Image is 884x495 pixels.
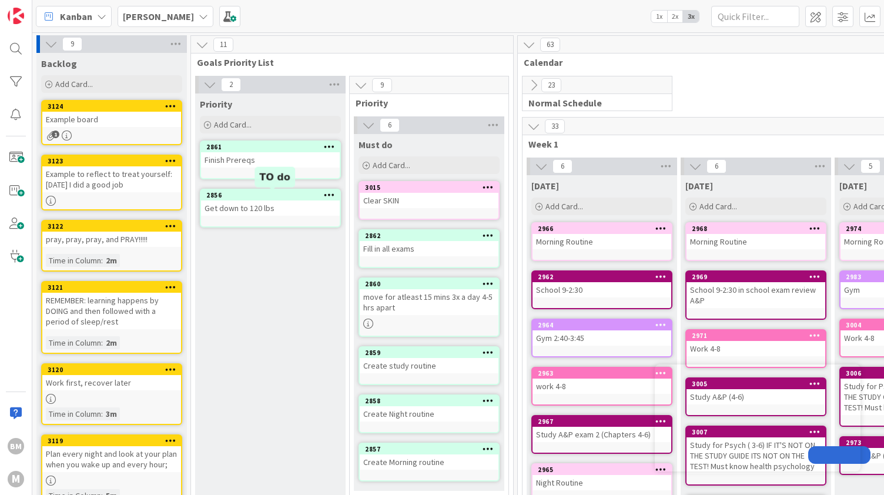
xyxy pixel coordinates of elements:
div: 2965Night Routine [533,464,671,490]
div: M [8,471,24,487]
div: 2857 [365,445,498,453]
div: 2969School 9-2:30 in school exam review A&P [687,272,825,308]
div: Time in Column [46,407,101,420]
div: 2860 [365,280,498,288]
span: Add Card... [214,119,252,130]
div: Morning Routine [533,234,671,249]
span: 9 [62,37,82,51]
div: 3123Example to reflect to treat yourself: [DATE] I did a good job [42,156,181,192]
div: Gym 2:40-3:45 [533,330,671,346]
div: Example to reflect to treat yourself: [DATE] I did a good job [42,166,181,192]
h5: TO do [259,171,290,182]
span: Add Card... [373,160,410,170]
div: Create study routine [360,358,498,373]
div: Example board [42,112,181,127]
div: 3123 [48,157,181,165]
div: 3015 [360,182,498,193]
div: move for atleast 15 mins 3x a day 4-5 hrs apart [360,289,498,315]
b: [PERSON_NAME] [123,11,194,22]
span: 5 [860,159,880,173]
div: 2967 [538,417,671,426]
span: Kanban [60,9,92,24]
div: 2969 [687,272,825,282]
span: 11 [213,38,233,52]
div: Finish Prereqs [201,152,340,168]
div: Create Night routine [360,406,498,422]
div: 2862 [365,232,498,240]
div: Clear SKIN [360,193,498,208]
div: 3123 [42,156,181,166]
span: 63 [540,38,560,52]
div: 2859 [365,349,498,357]
div: School 9-2:30 [533,282,671,297]
div: 2965 [538,466,671,474]
div: Work first, recover later [42,375,181,390]
div: 2962 [533,272,671,282]
div: 3119Plan every night and look at your plan when you wake up and every hour; [42,436,181,472]
div: 2860move for atleast 15 mins 3x a day 4-5 hrs apart [360,279,498,315]
div: 2971Work 4-8 [687,330,825,356]
div: Time in Column [46,336,101,349]
span: 6 [552,159,572,173]
div: 2966 [538,225,671,233]
div: 3119 [42,436,181,446]
div: 3120 [48,366,181,374]
span: 1 [52,131,59,138]
div: 3119 [48,437,181,445]
div: 3120Work first, recover later [42,364,181,390]
div: 2859 [360,347,498,358]
div: 3121 [42,282,181,293]
span: Monday [531,180,559,192]
span: 9 [372,78,392,92]
span: 23 [541,78,561,92]
span: Add Card... [699,201,737,212]
span: 2 [221,78,241,92]
div: 3124 [42,101,181,112]
div: Plan every night and look at your plan when you wake up and every hour; [42,446,181,472]
div: pray, pray, pray, and PRAY!!!!! [42,232,181,247]
div: 2969 [692,273,825,281]
div: 3120 [42,364,181,375]
div: Fill in all exams [360,241,498,256]
div: 3015Clear SKIN [360,182,498,208]
div: 2968 [687,223,825,234]
span: : [101,336,103,349]
span: 2x [667,11,683,22]
div: 3122pray, pray, pray, and PRAY!!!!! [42,221,181,247]
span: Backlog [41,58,77,69]
div: 2857 [360,444,498,454]
div: Get down to 120 lbs [201,200,340,216]
div: 2965 [533,464,671,475]
div: 2963 [538,369,671,377]
div: Time in Column [46,254,101,267]
div: 2963work 4-8 [533,368,671,394]
div: 2967Study A&P exam 2 (Chapters 4-6) [533,416,671,442]
div: 2963 [533,368,671,379]
div: 2964 [538,321,671,329]
div: 2856 [206,191,340,199]
div: 3122 [42,221,181,232]
div: 2861 [201,142,340,152]
span: Priority [356,97,494,109]
div: 3121REMEMBER: learning happens by DOING and then followed with a period of sleep/rest [42,282,181,329]
div: 2861Finish Prereqs [201,142,340,168]
div: 2967 [533,416,671,427]
div: 2962School 9-2:30 [533,272,671,297]
span: Add Card... [55,79,93,89]
div: 2966Morning Routine [533,223,671,249]
div: BM [8,438,24,454]
div: 2861 [206,143,340,151]
div: 2858Create Night routine [360,396,498,422]
div: 2m [103,336,120,349]
div: 2856Get down to 120 lbs [201,190,340,216]
div: 2964Gym 2:40-3:45 [533,320,671,346]
span: : [101,254,103,267]
span: Must do [359,139,393,150]
div: 3015 [365,183,498,192]
div: 2964 [533,320,671,330]
div: Work 4-8 [687,341,825,356]
span: Wednesday [839,180,867,192]
span: Normal Schedule [528,97,657,109]
div: 2971 [692,332,825,340]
